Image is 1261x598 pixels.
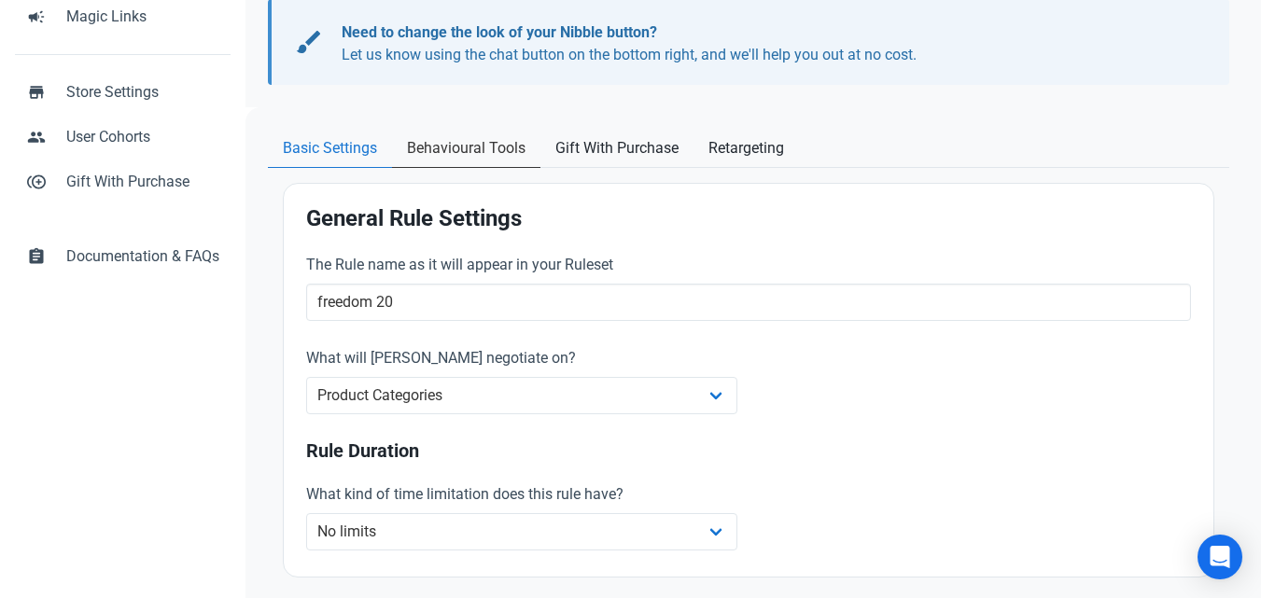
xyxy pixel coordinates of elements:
a: peopleUser Cohorts [15,115,231,160]
span: Retargeting [708,137,784,160]
div: Open Intercom Messenger [1198,535,1242,579]
h3: Rule Duration [306,440,1191,462]
span: store [27,81,46,100]
span: brush [294,27,324,57]
span: control_point_duplicate [27,171,46,189]
label: What will [PERSON_NAME] negotiate on? [306,347,737,369]
a: assignmentDocumentation & FAQs [15,234,231,279]
span: Gift With Purchase [555,137,679,160]
span: User Cohorts [66,126,219,148]
span: Basic Settings [283,137,377,160]
span: campaign [27,6,46,24]
a: control_point_duplicateGift With Purchase [15,160,231,204]
b: Need to change the look of your Nibble button? [342,23,657,41]
span: Store Settings [66,81,219,104]
label: What kind of time limitation does this rule have? [306,483,737,506]
span: Documentation & FAQs [66,245,219,268]
a: storeStore Settings [15,70,231,115]
p: Let us know using the chat button on the bottom right, and we'll help you out at no cost. [342,21,1189,66]
span: people [27,126,46,145]
label: The Rule name as it will appear in your Ruleset [306,254,1191,276]
span: Behavioural Tools [407,137,525,160]
span: Magic Links [66,6,219,28]
span: Gift With Purchase [66,171,219,193]
span: assignment [27,245,46,264]
h2: General Rule Settings [306,206,1191,231]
